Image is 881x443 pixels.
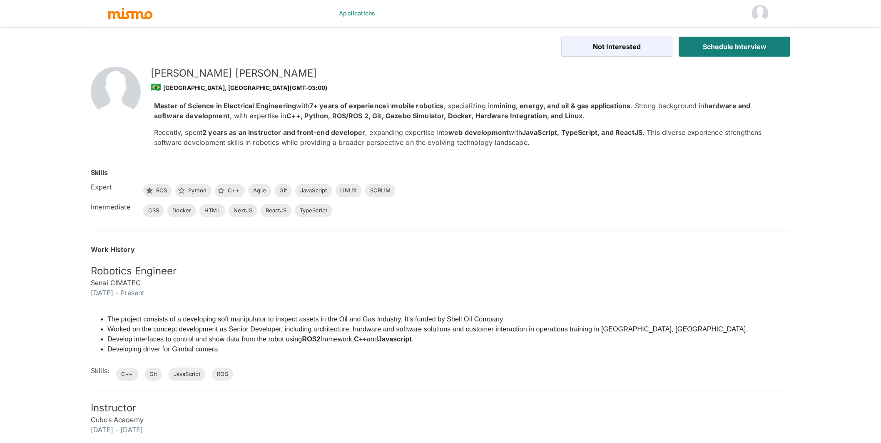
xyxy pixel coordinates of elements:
[261,207,291,215] span: ReactJS
[107,314,748,324] li: The project consists of a developing soft manipulator to inspect assets in the Oil and Gas Indust...
[378,336,412,343] strong: Javascript
[167,207,196,215] span: Docker
[107,334,748,344] li: Develop interfaces to control and show data from the robot using framework, and .
[365,187,396,195] span: SCRUM
[202,128,365,137] strong: 2 years as an instructor and front-end developer
[107,344,748,354] li: Developing driver for Gimbal camera
[91,67,141,117] img: 2Q==
[679,37,790,57] button: Schedule Interview
[309,102,386,110] strong: 7+ years of experience
[107,7,153,20] img: logo
[223,187,244,195] span: C++
[154,127,777,147] p: Recently, spent , expanding expertise into with . This diverse experience strengthens software de...
[562,37,673,57] button: Not Interested
[91,202,137,212] h6: Intermediate
[302,336,321,343] strong: ROS2
[336,187,362,195] span: LINUX
[91,288,790,298] h6: [DATE] - Present
[145,370,162,378] span: Git
[354,336,367,343] strong: C++
[151,187,172,195] span: ROS
[494,102,631,110] strong: mining, energy, and oil & gas applications
[91,366,110,376] h6: Skills:
[154,102,296,110] strong: Master of Science in Electrical Engineering
[91,278,790,288] h6: Senai CIMATEC
[107,324,748,334] li: Worked on the concept development as Senior Developer, including architecture, hardware and softw...
[91,182,137,192] h6: Expert
[91,244,790,254] h6: Work History
[212,370,233,378] span: ROS
[522,128,642,137] strong: JavaScript, TypeScript, and ReactJS
[199,207,225,215] span: HTML
[448,128,509,137] strong: web development
[752,5,769,22] img: InstaWork HM
[143,207,164,215] span: CSS
[275,187,292,195] span: Git
[91,264,790,278] h5: Robotics Engineer
[248,187,271,195] span: Agile
[154,101,777,121] p: with in , specializing in . Strong background in , with expertise in .
[392,102,444,110] strong: mobile robotics
[295,187,332,195] span: JavaScript
[116,370,138,378] span: C++
[295,207,333,215] span: TypeScript
[183,187,212,195] span: Python
[91,401,790,415] h5: Instructor
[229,207,257,215] span: NextJS
[151,80,777,94] div: [GEOGRAPHIC_DATA], [GEOGRAPHIC_DATA] (GMT-03:00)
[91,167,108,177] h6: Skills
[286,112,583,120] strong: C++, Python, ROS/ROS 2, Git, Gazebo Simulator, Docker, Hardware Integration, and Linux
[151,67,777,80] h5: [PERSON_NAME] [PERSON_NAME]
[91,425,790,435] h6: [DATE] - [DATE]
[169,370,206,378] span: JavaScript
[151,82,161,92] span: 🇧🇷
[91,415,790,425] h6: Cubos Academy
